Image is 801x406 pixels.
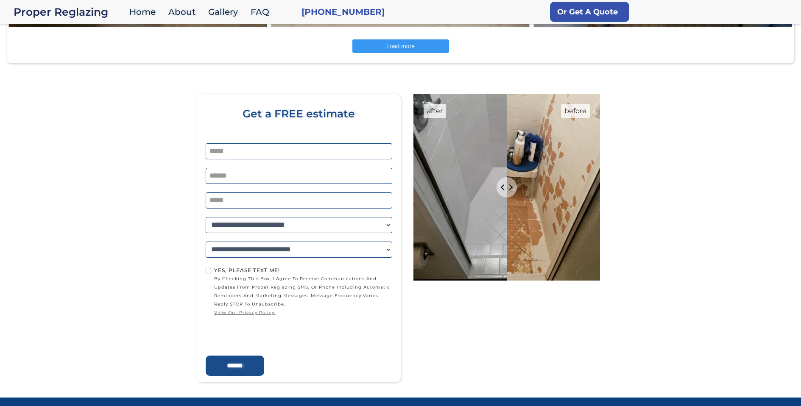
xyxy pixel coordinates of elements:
iframe: reCAPTCHA [206,319,335,352]
a: Or Get A Quote [550,2,629,22]
div: Proper Reglazing [14,6,125,18]
span: Load more [386,43,415,50]
button: Load more posts [352,39,449,53]
a: home [14,6,125,18]
form: Home page form [201,108,396,376]
span: by checking this box, I agree to receive communications and updates from Proper Reglazing SMS, or... [214,275,392,317]
a: Home [125,3,164,21]
div: Get a FREE estimate [206,108,392,143]
div: Yes, Please text me! [214,266,392,275]
a: [PHONE_NUMBER] [301,6,385,18]
a: view our privacy policy. [214,309,392,317]
a: About [164,3,204,21]
input: Yes, Please text me!by checking this box, I agree to receive communications and updates from Prop... [206,268,211,273]
a: Gallery [204,3,246,21]
a: FAQ [246,3,278,21]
